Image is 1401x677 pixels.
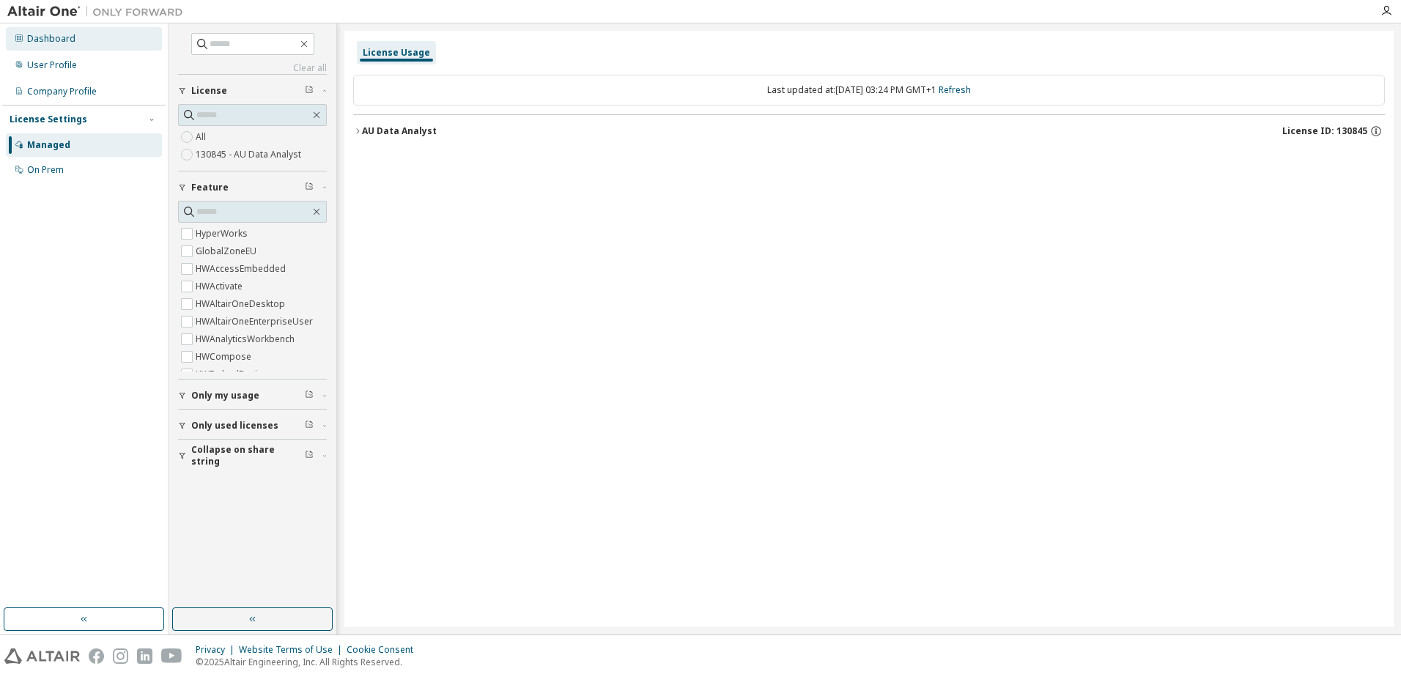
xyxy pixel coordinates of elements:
label: HyperWorks [196,225,251,243]
a: Clear all [178,62,327,74]
img: instagram.svg [113,648,128,664]
button: License [178,75,327,107]
label: HWEmbedBasic [196,366,265,383]
img: Altair One [7,4,191,19]
div: Cookie Consent [347,644,422,656]
span: Clear filter [305,182,314,193]
label: 130845 - AU Data Analyst [196,146,304,163]
button: Collapse on share string [178,440,327,472]
label: All [196,128,209,146]
div: Managed [27,139,70,151]
button: Only my usage [178,380,327,412]
img: linkedin.svg [137,648,152,664]
label: HWAltairOneEnterpriseUser [196,313,316,330]
span: Clear filter [305,450,314,462]
label: HWActivate [196,278,245,295]
span: Clear filter [305,390,314,402]
p: © 2025 Altair Engineering, Inc. All Rights Reserved. [196,656,422,668]
img: facebook.svg [89,648,104,664]
div: Dashboard [27,33,75,45]
label: HWAltairOneDesktop [196,295,288,313]
div: License Settings [10,114,87,125]
button: Only used licenses [178,410,327,442]
button: Feature [178,171,327,204]
div: License Usage [363,47,430,59]
span: License [191,85,227,97]
div: On Prem [27,164,64,176]
span: License ID: 130845 [1282,125,1367,137]
div: Company Profile [27,86,97,97]
div: Last updated at: [DATE] 03:24 PM GMT+1 [353,75,1385,106]
div: User Profile [27,59,77,71]
span: Clear filter [305,85,314,97]
div: Privacy [196,644,239,656]
span: Collapse on share string [191,444,305,467]
span: Only used licenses [191,420,278,432]
img: youtube.svg [161,648,182,664]
span: Clear filter [305,420,314,432]
button: AU Data AnalystLicense ID: 130845 [353,115,1385,147]
div: Website Terms of Use [239,644,347,656]
span: Only my usage [191,390,259,402]
span: Feature [191,182,229,193]
div: AU Data Analyst [362,125,437,137]
label: GlobalZoneEU [196,243,259,260]
label: HWCompose [196,348,254,366]
a: Refresh [939,84,971,96]
label: HWAnalyticsWorkbench [196,330,297,348]
img: altair_logo.svg [4,648,80,664]
label: HWAccessEmbedded [196,260,289,278]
